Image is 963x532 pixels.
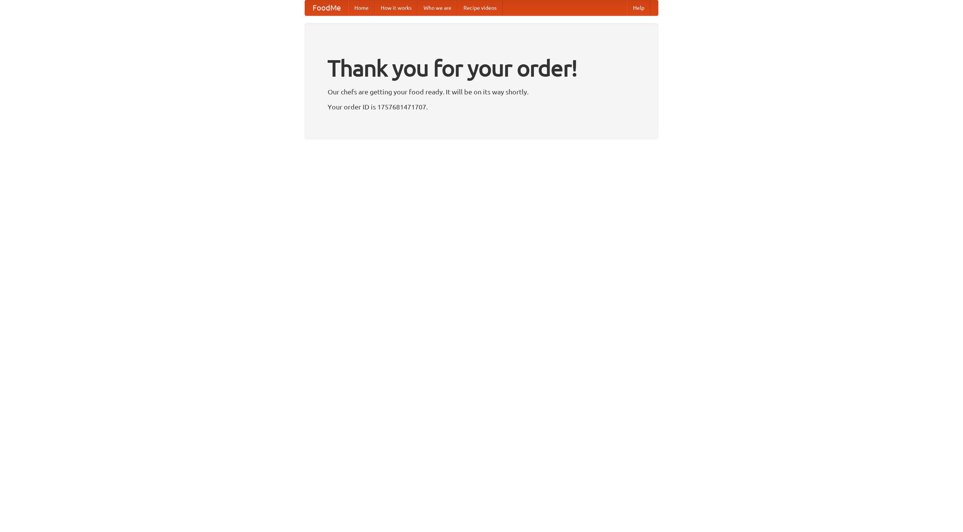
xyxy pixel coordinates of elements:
a: Recipe videos [457,0,503,15]
a: How it works [375,0,418,15]
p: Your order ID is 1757681471707. [328,101,635,112]
p: Our chefs are getting your food ready. It will be on its way shortly. [328,86,635,97]
h1: Thank you for your order! [328,50,635,86]
a: Help [627,0,650,15]
a: FoodMe [305,0,348,15]
a: Home [348,0,375,15]
a: Who we are [418,0,457,15]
